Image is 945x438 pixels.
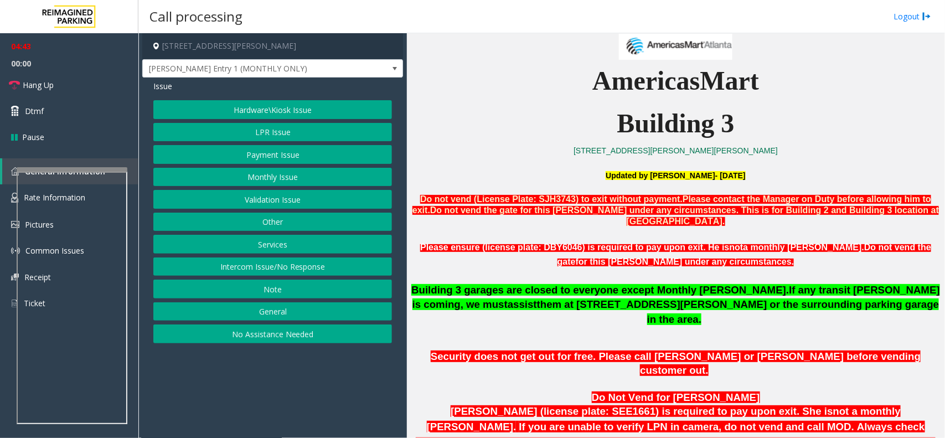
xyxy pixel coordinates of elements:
[730,243,743,252] span: not
[153,123,392,142] button: LPR Issue
[922,11,931,22] img: logout
[153,213,392,231] button: Other
[592,66,759,95] span: AmericasMart
[142,33,403,59] h4: [STREET_ADDRESS][PERSON_NAME]
[11,167,19,176] img: 'icon'
[894,11,931,22] a: Logout
[430,205,939,226] span: Do not vend the gate for this [PERSON_NAME] under any circumstances. This is for Building 2 and B...
[592,391,760,403] b: Do Not Vend for [PERSON_NAME]
[576,257,794,266] span: for this [PERSON_NAME] under any circumstances.
[11,274,19,281] img: 'icon'
[144,3,248,30] h3: Call processing
[153,100,392,119] button: Hardware\Kiosk Issue
[508,298,537,310] span: assist
[153,302,392,321] button: General
[427,405,901,432] b: not a monthly [PERSON_NAME].
[23,79,54,91] span: Hang Up
[153,235,392,254] button: Services
[743,243,865,252] span: a monthly [PERSON_NAME].
[557,243,931,266] span: Do not vend the gate
[606,171,746,180] font: Updated by [PERSON_NAME]- [DATE]
[22,131,44,143] span: Pause
[537,298,939,325] span: them at [STREET_ADDRESS][PERSON_NAME] or the surrounding parking garage in the area.
[25,105,44,117] span: Dtmf
[574,146,778,155] a: [STREET_ADDRESS][PERSON_NAME][PERSON_NAME]
[451,405,833,417] span: [PERSON_NAME] (license plate: SEE1661) is required to pay upon exit. She is
[11,193,18,203] img: 'icon'
[619,34,732,60] img: 1e4c05cc1fe44dd4a83f933b26cf0698.jpg
[11,298,18,308] img: 'icon'
[153,324,392,343] button: No Assistance Needed
[153,145,392,164] button: Payment Issue
[2,158,138,184] a: General Information
[153,257,392,276] button: Intercom Issue/No Response
[11,246,20,255] img: 'icon'
[153,280,392,298] button: Note
[411,284,789,296] span: Building 3 garages are closed to everyone except Monthly [PERSON_NAME].
[25,166,105,177] span: General Information
[431,351,921,376] span: Security does not get out for free. Please call [PERSON_NAME] or [PERSON_NAME] before vending cus...
[420,194,683,204] span: Do not vend (License Plate: SJH3743) to exit without payment.
[153,190,392,209] button: Validation Issue
[153,80,172,92] span: Issue
[11,221,19,228] img: 'icon'
[143,60,350,78] span: [PERSON_NAME] Entry 1 (MONTHLY ONLY)
[153,168,392,187] button: Monthly Issue
[420,243,729,252] span: Please ensure (license plate: DBY6046) is required to pay upon exit. He is
[617,109,735,138] span: Building 3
